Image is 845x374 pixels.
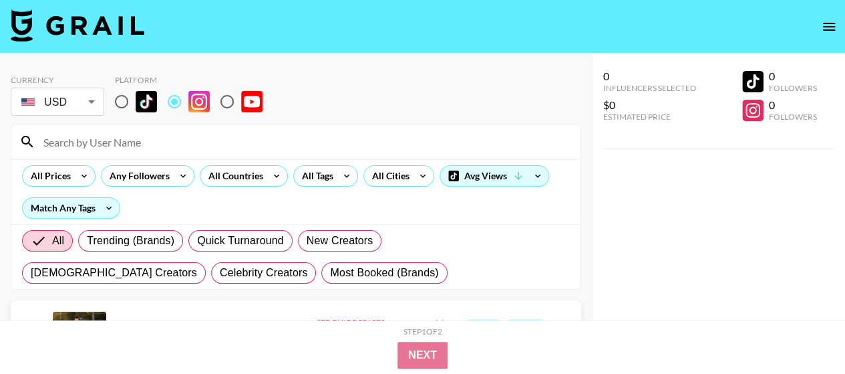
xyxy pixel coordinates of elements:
[440,166,548,186] div: Avg Views
[241,91,263,112] img: YouTube
[769,83,817,93] div: Followers
[115,75,273,85] div: Platform
[294,166,336,186] div: All Tags
[188,91,210,112] img: Instagram
[769,98,817,112] div: 0
[603,98,696,112] div: $0
[200,166,266,186] div: All Countries
[769,70,817,83] div: 0
[23,166,73,186] div: All Prices
[769,112,817,122] div: Followers
[87,233,174,249] span: Trending (Brands)
[136,91,157,112] img: TikTok
[468,319,500,335] div: prank
[23,198,120,218] div: Match Any Tags
[13,90,102,114] div: USD
[31,265,197,281] span: [DEMOGRAPHIC_DATA] Creators
[603,83,696,93] div: Influencers Selected
[397,342,448,369] button: Next
[122,318,221,335] div: @ daniellabelle1
[11,9,144,41] img: Grail Talent
[102,166,172,186] div: Any Followers
[816,13,842,40] button: open drawer
[307,233,373,249] span: New Creators
[603,112,696,122] div: Estimated Price
[220,265,308,281] span: Celebrity Creators
[364,166,412,186] div: All Cities
[317,317,432,327] div: See Guide Prices
[11,75,104,85] div: Currency
[403,326,442,337] div: Step 1 of 2
[330,265,438,281] span: Most Booked (Brands)
[603,70,696,83] div: 0
[508,319,544,335] div: fitness
[52,233,64,249] span: All
[35,131,572,153] input: Search by User Name
[197,233,284,249] span: Quick Turnaround
[317,306,448,338] div: See Guide Prices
